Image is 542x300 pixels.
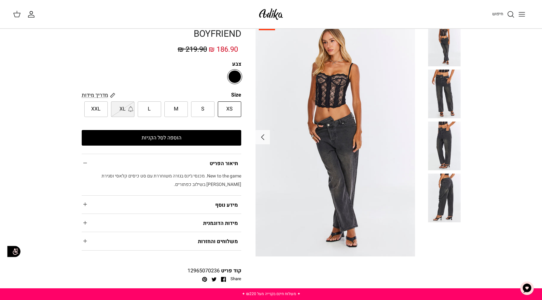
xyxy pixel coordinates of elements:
a: מדריך מידות [82,91,115,99]
a: ✦ משלוח חינם בקנייה מעל ₪220 ✦ [242,291,300,297]
button: Toggle menu [515,7,529,21]
span: 12965070236 [188,267,220,275]
span: L [148,105,151,113]
a: חיפוש [492,10,515,18]
img: accessibility_icon02.svg [5,243,23,261]
button: צ'אט [517,279,537,298]
summary: מידות הדוגמנית [82,214,241,232]
span: מדריך מידות [82,91,108,99]
a: החשבון שלי [27,10,38,18]
span: חיפוש [492,11,503,17]
summary: מידע נוסף [82,196,241,214]
button: הוספה לסל הקניות [82,130,241,146]
span: קוד פריט [221,267,241,275]
span: XL [119,105,126,113]
button: Next [256,130,270,144]
img: Adika IL [257,7,285,22]
span: New to the game. מכנסי ג׳ינס בגזרה משוחררת עם סט כיסים קלאסי וסגירת [PERSON_NAME] בשילוב כפתורים. [102,173,241,188]
span: XS [226,105,233,113]
span: M [174,105,178,113]
span: XXL [91,105,101,113]
summary: משלוחים והחזרות [82,232,241,250]
span: 186.90 ₪ [209,44,238,55]
span: S [201,105,204,113]
legend: Size [231,91,241,98]
label: צבע [82,60,241,68]
summary: תיאור הפריט [82,154,241,172]
span: Share [230,276,241,282]
span: 219.90 ₪ [178,44,207,55]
